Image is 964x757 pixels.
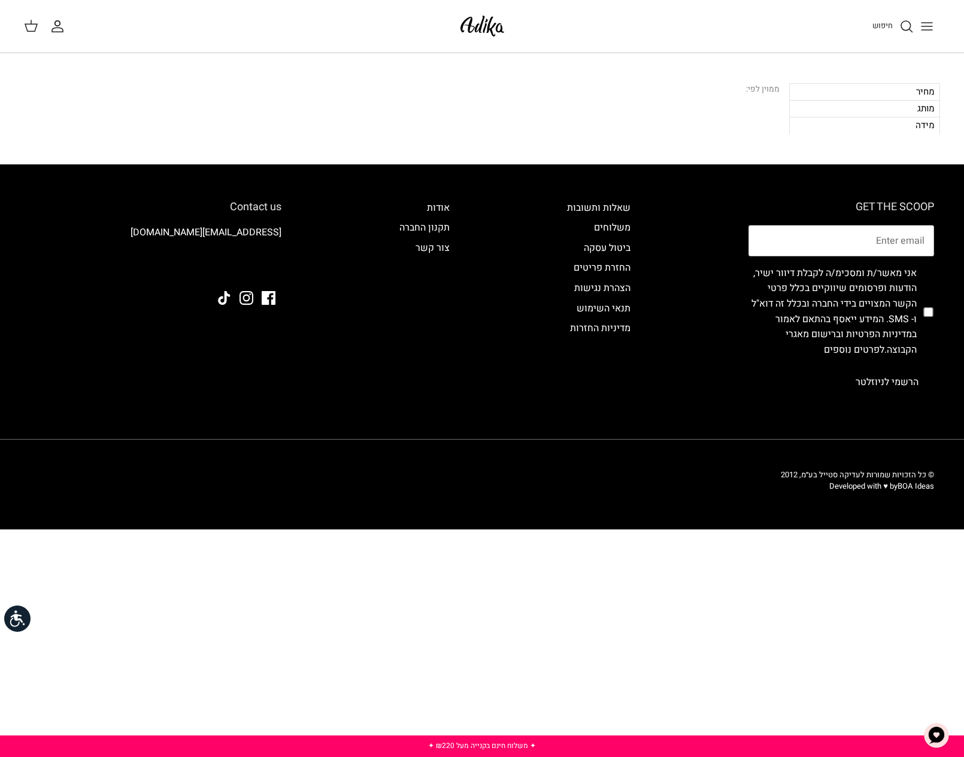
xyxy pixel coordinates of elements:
[416,241,450,255] a: צור קשר
[748,266,917,358] label: אני מאשר/ת ומסכימ/ה לקבלת דיוור ישיר, הודעות ופרסומים שיווקיים בכלל פרטי הקשר המצויים בידי החברה ...
[872,19,914,34] a: חיפוש
[30,201,281,214] h6: Contact us
[387,201,462,398] div: Secondary navigation
[898,480,934,492] a: BOA Ideas
[262,291,275,305] a: Facebook
[50,19,69,34] a: החשבון שלי
[918,717,954,753] button: צ'אט
[131,225,281,240] a: [EMAIL_ADDRESS][DOMAIN_NAME]
[584,241,630,255] a: ביטול עסקה
[594,220,630,235] a: משלוחים
[789,117,940,134] div: מידה
[427,201,450,215] a: אודות
[872,20,893,31] span: חיפוש
[399,220,450,235] a: תקנון החברה
[570,321,630,335] a: מדיניות החזרות
[248,259,281,274] img: Adika IL
[748,201,934,214] h6: GET THE SCOOP
[217,291,231,305] a: Tiktok
[746,83,780,96] div: ממוין לפי:
[574,261,630,275] a: החזרת פריטים
[567,201,630,215] a: שאלות ותשובות
[840,367,934,397] button: הרשמי לניוזלטר
[781,481,934,492] p: Developed with ♥ by
[789,100,940,117] div: מותג
[428,740,536,751] a: ✦ משלוח חינם בקנייה מעל ₪220 ✦
[824,343,884,357] a: לפרטים נוספים
[781,469,934,480] span: © כל הזכויות שמורות לעדיקה סטייל בע״מ, 2012
[789,83,940,100] div: מחיר
[748,225,934,256] input: Email
[577,301,630,316] a: תנאי השימוש
[555,201,642,398] div: Secondary navigation
[574,281,630,295] a: הצהרת נגישות
[240,291,253,305] a: Instagram
[457,12,508,40] img: Adika IL
[914,13,940,40] button: Toggle menu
